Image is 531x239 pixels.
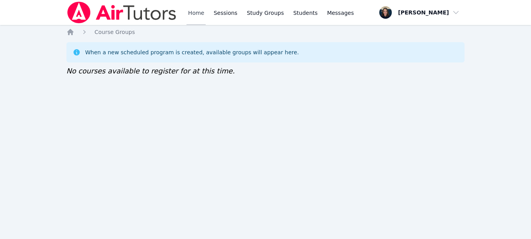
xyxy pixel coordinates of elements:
nav: Breadcrumb [66,28,465,36]
span: Course Groups [95,29,135,35]
span: No courses available to register for at this time. [66,67,235,75]
a: Course Groups [95,28,135,36]
span: Messages [327,9,354,17]
img: Air Tutors [66,2,177,23]
div: When a new scheduled program is created, available groups will appear here. [85,48,299,56]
